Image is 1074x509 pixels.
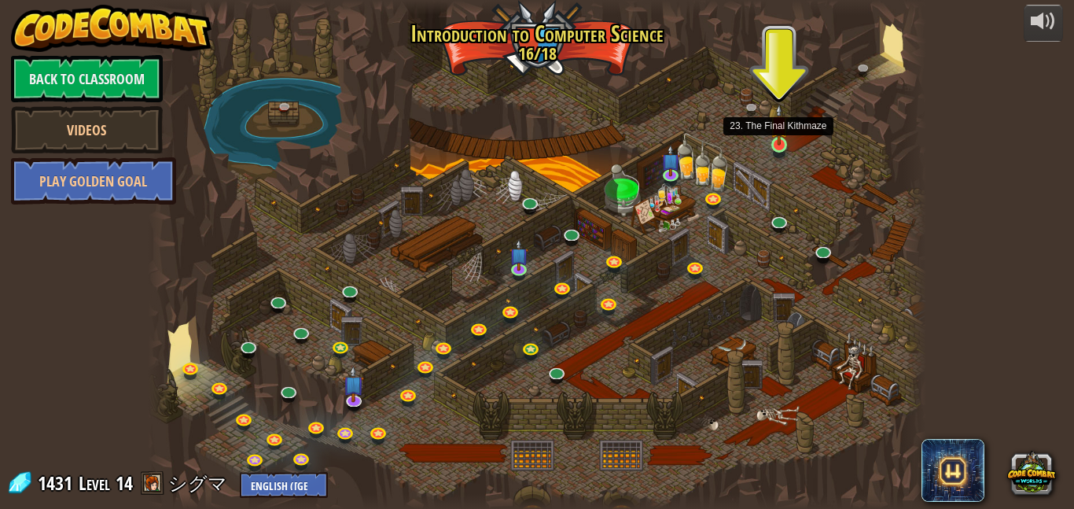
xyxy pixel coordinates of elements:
a: Videos [11,106,163,153]
span: 1431 [38,470,77,496]
img: CodeCombat - Learn how to code by playing a game [11,5,212,52]
img: level-banner-unstarted.png [770,104,788,146]
img: level-banner-unstarted-subscriber.png [343,366,364,402]
button: Adjust volume [1024,5,1063,42]
span: 14 [116,470,133,496]
img: level-banner-unstarted-subscriber.png [509,239,528,271]
a: シグマ [168,470,232,496]
a: Back to Classroom [11,55,163,102]
a: Play Golden Goal [11,157,176,205]
span: Level [79,470,110,496]
img: level-banner-unstarted-subscriber.png [661,145,679,176]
